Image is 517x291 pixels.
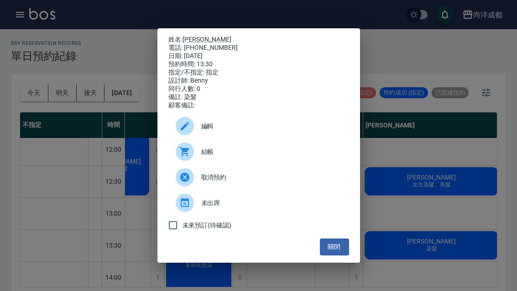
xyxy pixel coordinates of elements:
div: 取消預約 [168,164,349,190]
div: 指定/不指定: 指定 [168,69,349,77]
div: 日期: [DATE] [168,52,349,60]
span: 編輯 [201,122,342,131]
p: 姓名: [168,36,349,44]
span: 未出席 [201,198,342,208]
a: [PERSON_NAME] [183,36,231,43]
div: 設計師: Benny [168,77,349,85]
a: 結帳 [168,139,349,164]
span: 未來預訂(待確認) [183,221,232,230]
div: 電話: [PHONE_NUMBER] [168,44,349,52]
span: 取消預約 [201,173,342,182]
div: 未出席 [168,190,349,216]
div: 編輯 [168,113,349,139]
div: 預約時間: 13:30 [168,60,349,69]
button: 關閉 [320,238,349,255]
div: 備註: 染髮 [168,93,349,101]
div: 同行人數: 0 [168,85,349,93]
span: 結帳 [201,147,342,157]
div: 顧客備註: [168,101,349,110]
